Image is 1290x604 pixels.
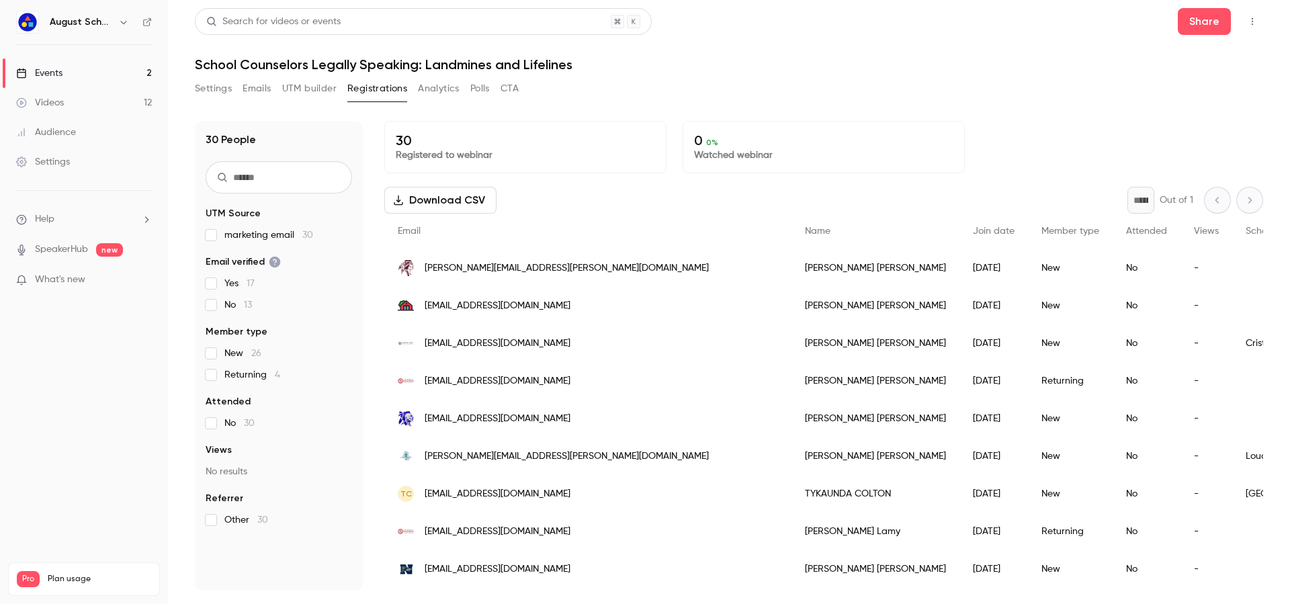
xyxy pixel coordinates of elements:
button: Settings [195,78,232,99]
span: No [224,417,255,430]
button: UTM builder [282,78,337,99]
button: Share [1178,8,1231,35]
span: [PERSON_NAME][EMAIL_ADDRESS][PERSON_NAME][DOMAIN_NAME] [425,449,709,464]
div: New [1028,400,1113,437]
button: CTA [501,78,519,99]
span: Returning [224,368,280,382]
div: [DATE] [959,475,1028,513]
div: New [1028,325,1113,362]
span: Help [35,212,54,226]
span: Views [1194,226,1219,236]
span: 13 [244,300,252,310]
div: [DATE] [959,362,1028,400]
span: [EMAIL_ADDRESS][DOMAIN_NAME] [425,562,570,576]
div: Settings [16,155,70,169]
div: [PERSON_NAME] [PERSON_NAME] [791,400,959,437]
span: 4 [275,370,280,380]
span: 30 [257,515,268,525]
img: lcps.org [398,448,414,464]
p: Watched webinar [694,148,953,162]
div: [DATE] [959,550,1028,588]
span: 26 [251,349,261,358]
span: Views [206,443,232,457]
a: SpeakerHub [35,243,88,257]
div: [PERSON_NAME] [PERSON_NAME] [791,437,959,475]
div: - [1180,325,1232,362]
span: No [224,298,252,312]
div: [PERSON_NAME] [PERSON_NAME] [791,362,959,400]
div: [DATE] [959,400,1028,437]
div: No [1113,437,1180,475]
div: [PERSON_NAME] [PERSON_NAME] [791,325,959,362]
span: Yes [224,277,255,290]
p: 0 [694,132,953,148]
div: Events [16,67,62,80]
img: spaldinghs.org [398,523,414,540]
img: paulding.k12.ga.us [398,561,414,577]
span: [EMAIL_ADDRESS][DOMAIN_NAME] [425,374,570,388]
p: Registered to webinar [396,148,655,162]
div: [PERSON_NAME] [PERSON_NAME] [791,550,959,588]
div: - [1180,400,1232,437]
div: No [1113,287,1180,325]
div: - [1180,362,1232,400]
div: No [1113,325,1180,362]
h1: School Counselors Legally Speaking: Landmines and Lifelines [195,56,1263,73]
button: Download CSV [384,187,497,214]
div: Search for videos or events [206,15,341,29]
span: UTM Source [206,207,261,220]
span: Attended [1126,226,1167,236]
img: cristoreydallas.org [398,335,414,351]
span: What's new [35,273,85,287]
p: 30 [396,132,655,148]
div: Videos [16,96,64,110]
div: - [1180,513,1232,550]
div: No [1113,475,1180,513]
h6: August Schools [50,15,113,29]
div: Returning [1028,362,1113,400]
span: Other [224,513,268,527]
span: Referrer [206,492,243,505]
span: Attended [206,395,251,408]
h1: 30 People [206,132,256,148]
div: - [1180,437,1232,475]
span: Plan usage [48,574,151,585]
div: No [1113,550,1180,588]
p: No results [206,465,352,478]
img: heard.k12.ga.us [398,259,414,277]
span: [EMAIL_ADDRESS][DOMAIN_NAME] [425,412,570,426]
div: New [1028,287,1113,325]
div: No [1113,400,1180,437]
div: Returning [1028,513,1113,550]
div: TYKAUNDA COLTON [791,475,959,513]
button: Registrations [347,78,407,99]
span: Join date [973,226,1015,236]
span: [PERSON_NAME][EMAIL_ADDRESS][PERSON_NAME][DOMAIN_NAME] [425,261,709,275]
span: Email verified [206,255,281,269]
div: [DATE] [959,437,1028,475]
div: [PERSON_NAME] Lamy [791,513,959,550]
button: Analytics [418,78,460,99]
span: TC [400,488,412,500]
span: 30 [244,419,255,428]
button: Polls [470,78,490,99]
span: 30 [302,230,313,240]
span: [EMAIL_ADDRESS][DOMAIN_NAME] [425,487,570,501]
span: 17 [247,279,255,288]
span: [EMAIL_ADDRESS][DOMAIN_NAME] [425,337,570,351]
span: Member type [206,325,267,339]
span: 0 % [706,138,718,147]
div: No [1113,362,1180,400]
div: [DATE] [959,513,1028,550]
div: - [1180,475,1232,513]
div: - [1180,249,1232,287]
span: Name [805,226,830,236]
div: New [1028,437,1113,475]
span: Pro [17,571,40,587]
img: spaldinghs.org [398,373,414,389]
div: [DATE] [959,325,1028,362]
div: Audience [16,126,76,139]
div: [PERSON_NAME] [PERSON_NAME] [791,287,959,325]
iframe: Noticeable Trigger [136,274,152,286]
img: tcsk12.com [398,411,414,427]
